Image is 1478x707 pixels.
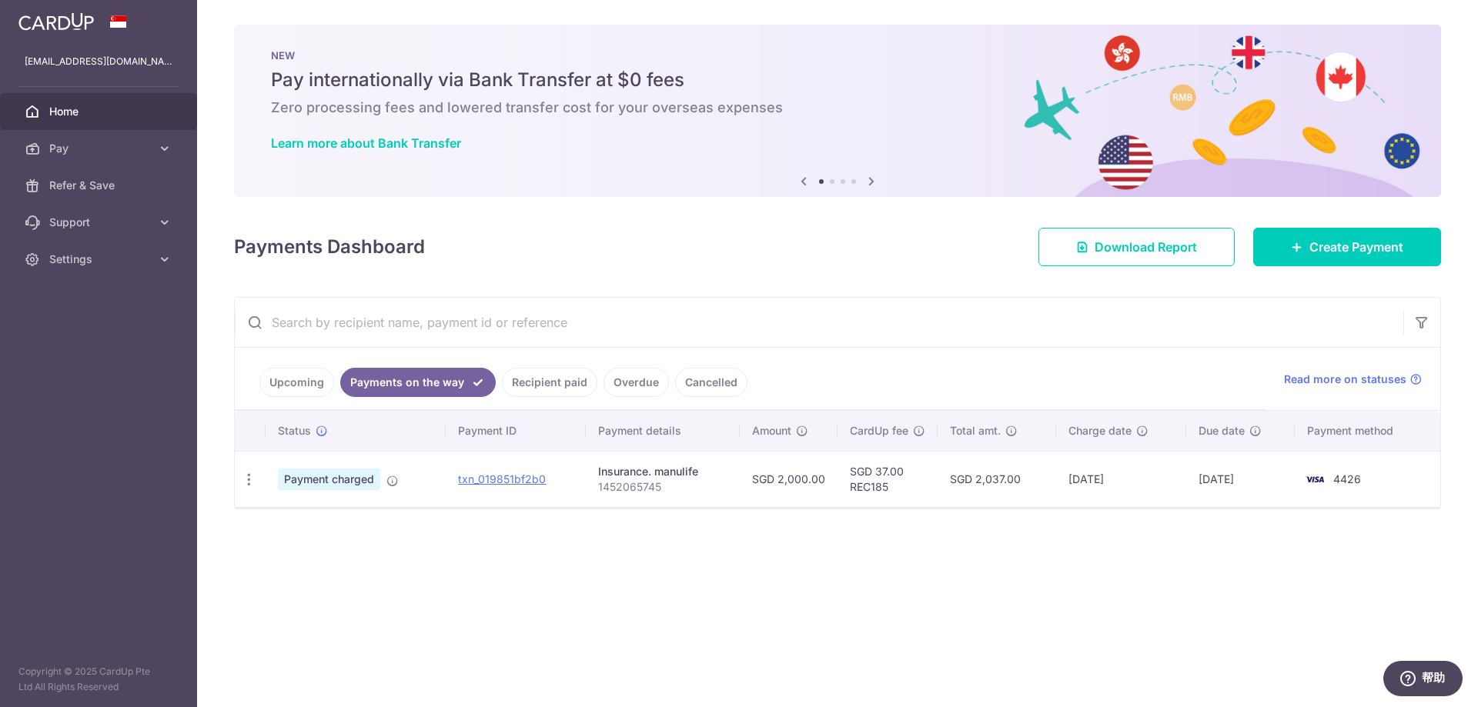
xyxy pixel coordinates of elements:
[604,368,669,397] a: Overdue
[950,423,1001,439] span: Total amt.
[1038,228,1235,266] a: Download Report
[49,104,151,119] span: Home
[446,411,585,451] th: Payment ID
[340,368,496,397] a: Payments on the way
[1295,411,1440,451] th: Payment method
[1186,451,1295,507] td: [DATE]
[271,98,1404,117] h6: Zero processing fees and lowered transfer cost for your overseas expenses
[278,423,311,439] span: Status
[675,368,747,397] a: Cancelled
[25,54,172,69] p: [EMAIL_ADDRESS][DOMAIN_NAME]
[1309,238,1403,256] span: Create Payment
[598,464,728,479] div: Insurance. manulife
[1068,423,1132,439] span: Charge date
[49,215,151,230] span: Support
[1284,372,1406,387] span: Read more on statuses
[234,233,425,261] h4: Payments Dashboard
[18,12,94,31] img: CardUp
[1284,372,1422,387] a: Read more on statuses
[740,451,838,507] td: SGD 2,000.00
[259,368,334,397] a: Upcoming
[49,141,151,156] span: Pay
[49,178,151,193] span: Refer & Save
[586,411,741,451] th: Payment details
[850,423,908,439] span: CardUp fee
[1056,451,1186,507] td: [DATE]
[271,49,1404,62] p: NEW
[1095,238,1197,256] span: Download Report
[271,68,1404,92] h5: Pay internationally via Bank Transfer at $0 fees
[278,469,380,490] span: Payment charged
[234,25,1441,197] img: Bank transfer banner
[458,472,546,485] a: txn_019851bf2b0
[838,451,938,507] td: SGD 37.00 REC185
[1199,423,1245,439] span: Due date
[1333,472,1361,485] span: 4426
[752,423,791,439] span: Amount
[598,479,728,495] p: 1452065745
[502,368,597,397] a: Recipient paid
[938,451,1056,507] td: SGD 2,037.00
[1383,661,1463,699] iframe: 打开一个小组件，您可以在其中找到更多信息
[1299,470,1330,489] img: Bank Card
[49,252,151,267] span: Settings
[1253,228,1441,266] a: Create Payment
[235,298,1403,347] input: Search by recipient name, payment id or reference
[271,135,461,151] a: Learn more about Bank Transfer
